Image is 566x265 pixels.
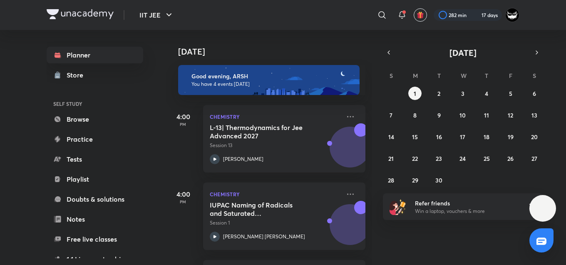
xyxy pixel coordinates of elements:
[166,199,200,204] p: PM
[507,155,514,162] abbr: September 26, 2025
[330,131,370,171] img: Avatar
[456,108,469,122] button: September 10, 2025
[504,152,517,165] button: September 26, 2025
[178,47,374,57] h4: [DATE]
[505,8,519,22] img: ARSH Khan
[408,87,422,100] button: September 1, 2025
[320,201,365,258] img: unacademy
[414,90,416,97] abbr: September 1, 2025
[395,47,531,58] button: [DATE]
[178,65,360,95] img: evening
[460,133,465,141] abbr: September 17, 2025
[432,130,446,143] button: September 16, 2025
[210,142,340,149] p: Session 13
[47,47,143,63] a: Planner
[388,176,394,184] abbr: September 28, 2025
[437,90,440,97] abbr: September 2, 2025
[408,108,422,122] button: September 8, 2025
[390,198,406,215] img: referral
[223,155,263,163] p: [PERSON_NAME]
[531,111,537,119] abbr: September 13, 2025
[461,72,467,80] abbr: Wednesday
[528,130,541,143] button: September 20, 2025
[47,231,143,247] a: Free live classes
[47,191,143,207] a: Doubts & solutions
[484,111,489,119] abbr: September 11, 2025
[533,90,536,97] abbr: September 6, 2025
[210,123,313,140] h5: L-13| Thermodynamics for Jee Advanced 2027
[408,173,422,187] button: September 29, 2025
[47,97,143,111] h6: SELF STUDY
[435,176,442,184] abbr: September 30, 2025
[417,11,424,19] img: avatar
[485,90,488,97] abbr: September 4, 2025
[414,8,427,22] button: avatar
[134,7,179,23] button: IIT JEE
[47,9,114,21] a: Company Logo
[504,108,517,122] button: September 12, 2025
[47,151,143,167] a: Tests
[385,108,398,122] button: September 7, 2025
[436,133,442,141] abbr: September 16, 2025
[472,11,480,19] img: streak
[412,176,418,184] abbr: September 29, 2025
[528,87,541,100] button: September 6, 2025
[47,131,143,147] a: Practice
[47,171,143,187] a: Playlist
[210,189,340,199] p: Chemistry
[432,108,446,122] button: September 9, 2025
[166,189,200,199] h5: 4:00
[504,87,517,100] button: September 5, 2025
[531,155,537,162] abbr: September 27, 2025
[437,72,441,80] abbr: Tuesday
[508,133,514,141] abbr: September 19, 2025
[166,122,200,127] p: PM
[432,87,446,100] button: September 2, 2025
[47,67,143,83] a: Store
[390,111,392,119] abbr: September 7, 2025
[223,233,305,240] p: [PERSON_NAME] [PERSON_NAME]
[528,108,541,122] button: September 13, 2025
[210,219,340,227] p: Session 1
[385,152,398,165] button: September 21, 2025
[531,133,538,141] abbr: September 20, 2025
[484,155,490,162] abbr: September 25, 2025
[415,207,517,215] p: Win a laptop, vouchers & more
[390,72,393,80] abbr: Sunday
[408,152,422,165] button: September 22, 2025
[47,211,143,227] a: Notes
[385,130,398,143] button: September 14, 2025
[47,111,143,127] a: Browse
[509,72,512,80] abbr: Friday
[484,133,489,141] abbr: September 18, 2025
[210,112,340,122] p: Chemistry
[480,108,493,122] button: September 11, 2025
[415,199,517,207] h6: Refer friends
[388,133,394,141] abbr: September 14, 2025
[412,133,418,141] abbr: September 15, 2025
[210,201,313,217] h5: IUPAC Naming of Radicals and Saturated Hydrocarbons
[528,152,541,165] button: September 27, 2025
[412,155,418,162] abbr: September 22, 2025
[436,155,442,162] abbr: September 23, 2025
[385,173,398,187] button: September 28, 2025
[432,173,446,187] button: September 30, 2025
[485,72,488,80] abbr: Thursday
[459,155,466,162] abbr: September 24, 2025
[47,9,114,19] img: Company Logo
[456,130,469,143] button: September 17, 2025
[456,87,469,100] button: September 3, 2025
[408,130,422,143] button: September 15, 2025
[459,111,466,119] abbr: September 10, 2025
[480,152,493,165] button: September 25, 2025
[456,152,469,165] button: September 24, 2025
[388,155,394,162] abbr: September 21, 2025
[437,111,441,119] abbr: September 9, 2025
[166,112,200,122] h5: 4:00
[504,130,517,143] button: September 19, 2025
[432,152,446,165] button: September 23, 2025
[191,81,352,87] p: You have 4 events [DATE]
[538,203,548,213] img: ttu
[480,130,493,143] button: September 18, 2025
[508,111,513,119] abbr: September 12, 2025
